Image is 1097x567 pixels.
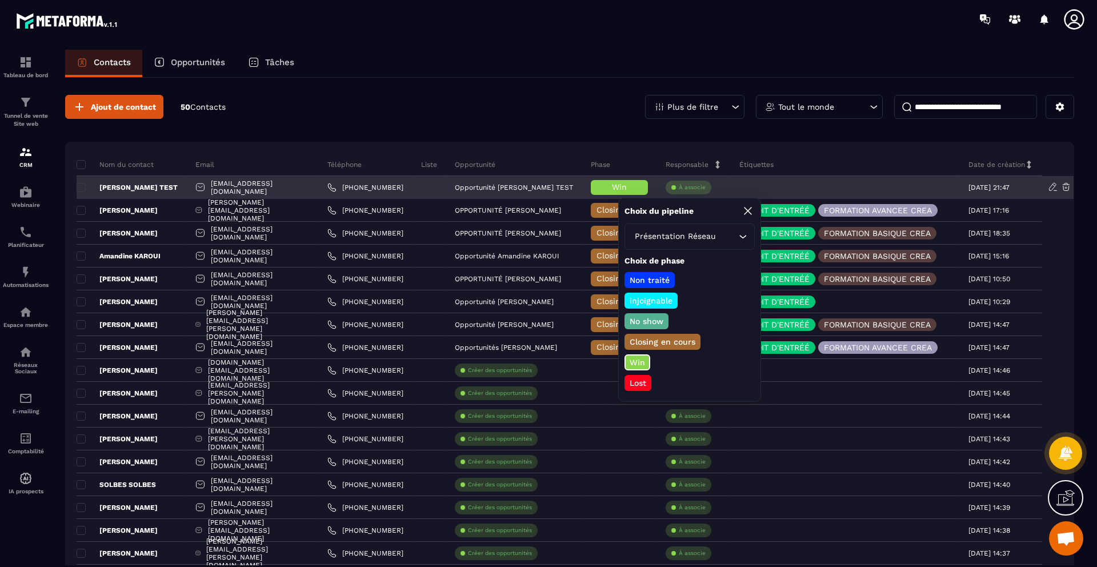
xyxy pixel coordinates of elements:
p: À associe [679,481,706,489]
p: Liste [421,160,437,169]
p: [PERSON_NAME] [77,206,158,215]
a: [PHONE_NUMBER] [327,366,403,375]
p: Opportunités [171,57,225,67]
p: E-mailing [3,408,49,414]
span: Présentation Réseau [632,230,718,243]
p: FORMATION BASIQUE CREA [824,275,931,283]
p: À associe [679,526,706,534]
p: [PERSON_NAME] [77,389,158,398]
img: automations [19,305,33,319]
p: [DATE] 14:42 [968,458,1010,466]
p: Créer des opportunités [468,389,532,397]
p: FORMATION BASIQUE CREA [824,229,931,237]
a: [PHONE_NUMBER] [327,274,403,283]
p: No show [628,316,665,327]
input: Search for option [718,230,736,243]
p: [DATE] 15:16 [968,252,1009,260]
p: [DATE] 18:35 [968,229,1010,237]
span: Win [612,182,627,191]
p: Date de création [968,160,1025,169]
p: Créer des opportunités [468,366,532,374]
p: Nom du contact [77,160,154,169]
img: logo [16,10,119,31]
img: automations [19,472,33,485]
a: [PHONE_NUMBER] [327,297,403,306]
a: schedulerschedulerPlanificateur [3,217,49,257]
p: Win [628,357,647,368]
span: Closing en cours [596,228,662,237]
p: Choix du pipeline [624,206,694,217]
p: IA prospects [3,488,49,494]
p: Créer des opportunités [468,412,532,420]
img: formation [19,145,33,159]
p: Comptabilité [3,448,49,454]
p: Tableau de bord [3,72,49,78]
span: Closing en cours [596,274,662,283]
p: Tout le monde [778,103,834,111]
a: automationsautomationsEspace membre [3,297,49,337]
a: [PHONE_NUMBER] [327,457,403,466]
span: Closing en cours [596,251,662,260]
img: social-network [19,345,33,359]
p: [PERSON_NAME] [77,297,158,306]
p: 50 [181,102,226,113]
a: automationsautomationsAutomatisations [3,257,49,297]
a: [PHONE_NUMBER] [327,183,403,192]
p: [PERSON_NAME] TEST [77,183,178,192]
p: Plus de filtre [667,103,718,111]
a: [PHONE_NUMBER] [327,480,403,489]
a: [PHONE_NUMBER] [327,389,403,398]
p: [DATE] 14:39 [968,504,1010,512]
p: Tunnel de vente Site web [3,112,49,128]
p: DROIT D'ENTRÉÉ [745,206,810,214]
p: DROIT D'ENTRÉÉ [745,275,810,283]
a: automationsautomationsWebinaire [3,177,49,217]
p: [DATE] 14:46 [968,366,1010,374]
p: À associe [679,504,706,512]
a: emailemailE-mailing [3,383,49,423]
p: Closing en cours [628,336,697,348]
p: [PERSON_NAME] [77,366,158,375]
p: Choix de phase [624,255,755,266]
p: [DATE] 10:50 [968,275,1010,283]
img: automations [19,265,33,279]
div: Ouvrir le chat [1049,521,1083,556]
p: FORMATION AVANCEE CREA [824,344,932,352]
p: Email [195,160,214,169]
p: Non traité [628,274,671,286]
img: formation [19,55,33,69]
p: [DATE] 21:47 [968,183,1010,191]
a: [PHONE_NUMBER] [327,549,403,558]
p: Lost [628,377,648,389]
p: Créer des opportunités [468,504,532,512]
p: Téléphone [327,160,362,169]
span: Ajout de contact [91,101,156,113]
a: [PHONE_NUMBER] [327,412,403,421]
p: [PERSON_NAME] [77,457,158,466]
a: [PHONE_NUMBER] [327,526,403,535]
p: [DATE] 14:44 [968,412,1010,420]
p: Créer des opportunités [468,481,532,489]
a: [PHONE_NUMBER] [327,251,403,261]
p: Automatisations [3,282,49,288]
p: Phase [591,160,610,169]
p: [PERSON_NAME] [77,343,158,352]
p: OPPORTUNITÉ [PERSON_NAME] [455,229,561,237]
p: [PERSON_NAME] [77,412,158,421]
a: [PHONE_NUMBER] [327,206,403,215]
p: Opportunités [PERSON_NAME] [455,344,557,352]
p: [DATE] 14:45 [968,389,1010,397]
a: [PHONE_NUMBER] [327,320,403,329]
p: DROIT D'ENTRÉÉ [745,321,810,329]
p: DROIT D'ENTRÉÉ [745,229,810,237]
p: Tâches [265,57,294,67]
p: Webinaire [3,202,49,208]
span: Closing en cours [596,297,662,306]
p: DROIT D'ENTRÉÉ [745,344,810,352]
a: Tâches [237,50,306,77]
p: À associe [679,183,706,191]
p: Opportunité [PERSON_NAME] TEST [455,183,573,191]
p: FORMATION AVANCEE CREA [824,206,932,214]
p: OPPORTUNITÉ [PERSON_NAME] [455,206,561,214]
p: Opportunité [PERSON_NAME] [455,298,554,306]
